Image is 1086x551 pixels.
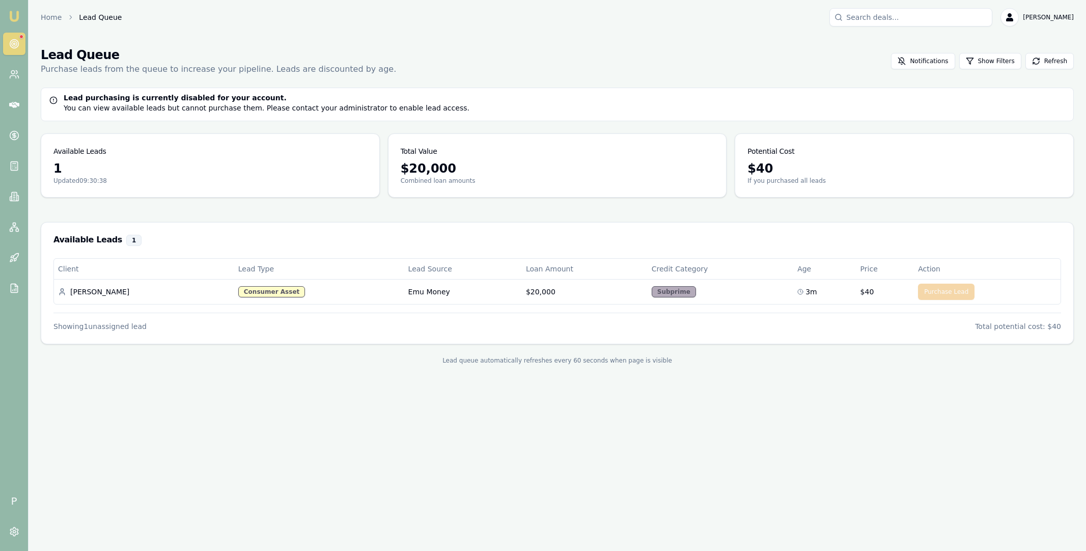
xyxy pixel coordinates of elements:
[234,259,404,279] th: Lead Type
[64,94,287,102] strong: Lead purchasing is currently disabled for your account.
[652,286,696,297] div: Subprime
[860,287,874,297] span: $40
[747,177,1061,185] p: If you purchased all leads
[401,160,714,177] div: $ 20,000
[53,235,1061,246] h3: Available Leads
[41,12,62,22] a: Home
[914,259,1061,279] th: Action
[41,63,396,75] p: Purchase leads from the queue to increase your pipeline. Leads are discounted by age.
[238,286,305,297] div: Consumer Asset
[404,279,522,304] td: Emu Money
[53,321,147,332] div: Showing 1 unassigned lead
[805,287,817,297] span: 3m
[53,177,367,185] p: Updated 09:30:38
[3,490,25,512] span: P
[1023,13,1074,21] span: [PERSON_NAME]
[401,146,437,156] h3: Total Value
[891,53,955,69] button: Notifications
[829,8,992,26] input: Search deals
[522,279,648,304] td: $20,000
[53,160,367,177] div: 1
[856,259,914,279] th: Price
[49,93,1065,113] div: You can view available leads but cannot purchase them. Please contact your administrator to enabl...
[793,259,856,279] th: Age
[959,53,1021,69] button: Show Filters
[126,235,142,246] div: 1
[747,160,1061,177] div: $ 40
[8,10,20,22] img: emu-icon-u.png
[1025,53,1074,69] button: Refresh
[747,146,794,156] h3: Potential Cost
[522,259,648,279] th: Loan Amount
[401,177,714,185] p: Combined loan amounts
[79,12,122,22] span: Lead Queue
[53,146,106,156] h3: Available Leads
[404,259,522,279] th: Lead Source
[58,287,230,297] div: [PERSON_NAME]
[975,321,1061,332] div: Total potential cost: $40
[41,356,1074,365] div: Lead queue automatically refreshes every 60 seconds when page is visible
[41,47,396,63] h1: Lead Queue
[54,259,234,279] th: Client
[41,12,122,22] nav: breadcrumb
[648,259,793,279] th: Credit Category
